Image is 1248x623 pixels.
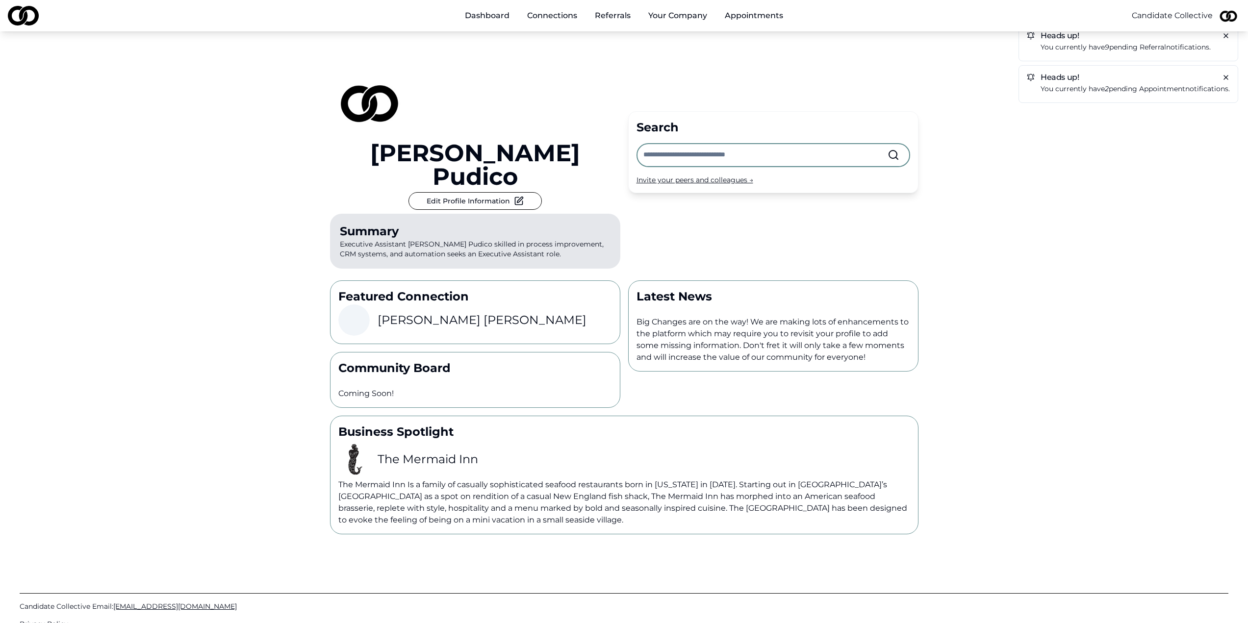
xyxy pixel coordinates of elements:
[1105,84,1109,93] em: 2
[338,479,910,526] p: The Mermaid Inn Is a family of casually sophisticated seafood restaurants born in [US_STATE] in [...
[637,316,910,363] p: Big Changes are on the way! We are making lots of enhancements to the platform which may require ...
[338,388,612,399] p: Coming Soon!
[408,192,542,210] button: Edit Profile Information
[1139,84,1185,93] span: appointment
[637,120,910,135] div: Search
[113,602,237,611] span: [EMAIL_ADDRESS][DOMAIN_NAME]
[637,289,910,304] p: Latest News
[519,6,585,25] a: Connections
[1041,42,1230,53] a: You currently have9pending referralnotifications.
[338,360,612,376] p: Community Board
[457,6,517,25] a: Dashboard
[338,444,370,475] img: 2536d4df-93e4-455f-9ee8-7602d4669c22-images-images-profile_picture.png
[1132,10,1213,22] button: Candidate Collective
[717,6,791,25] a: Appointments
[1140,43,1166,51] span: referral
[8,6,39,25] img: logo
[330,214,620,269] p: Executive Assistant [PERSON_NAME] Pudico skilled in process improvement, CRM systems, and automat...
[1041,42,1230,53] p: You currently have pending notifications.
[457,6,791,25] nav: Main
[378,451,478,467] h3: The Mermaid Inn
[1041,83,1230,95] a: You currently have2pending appointmentnotifications.
[338,424,910,440] p: Business Spotlight
[637,175,910,185] div: Invite your peers and colleagues →
[640,6,715,25] button: Your Company
[1027,32,1230,40] h5: Heads up!
[1105,43,1109,51] em: 9
[330,63,408,141] img: 126d1970-4131-4eca-9e04-994076d8ae71-2-profile_picture.jpeg
[1041,83,1230,95] p: You currently have pending notifications.
[1027,74,1230,81] h5: Heads up!
[330,141,620,188] a: [PERSON_NAME] Pudico
[338,289,612,304] p: Featured Connection
[378,312,586,328] h3: [PERSON_NAME] [PERSON_NAME]
[340,224,611,239] div: Summary
[587,6,638,25] a: Referrals
[20,601,1228,611] a: Candidate Collective Email:[EMAIL_ADDRESS][DOMAIN_NAME]
[1217,4,1240,27] img: 126d1970-4131-4eca-9e04-994076d8ae71-2-profile_picture.jpeg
